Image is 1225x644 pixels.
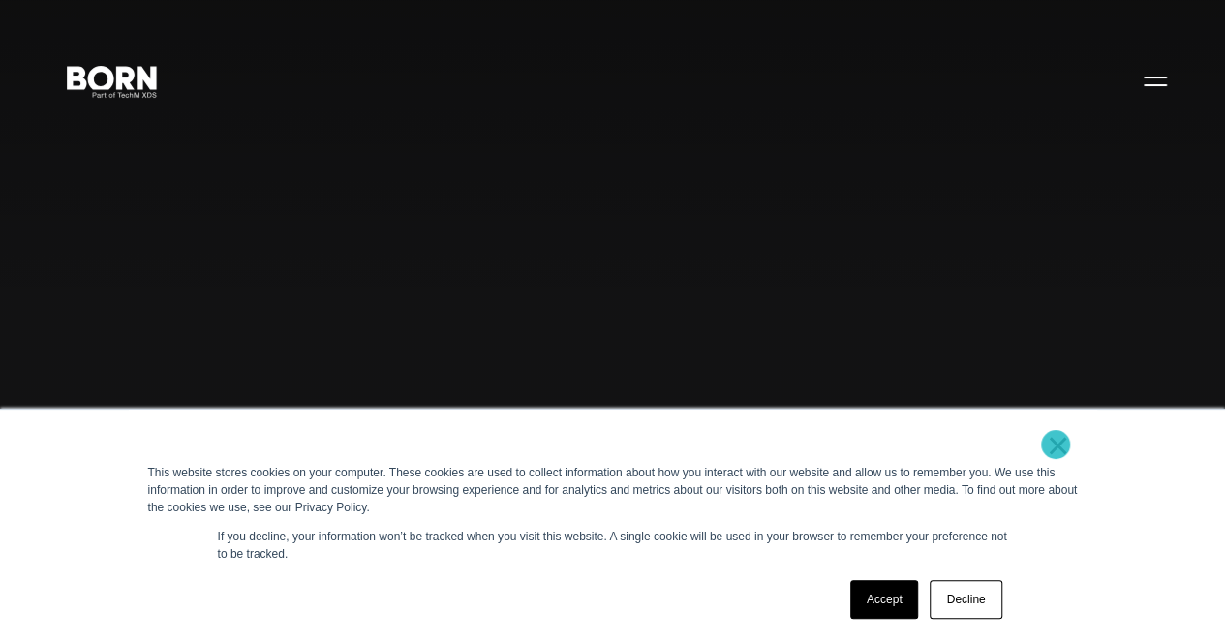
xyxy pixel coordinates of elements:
[148,464,1078,516] div: This website stores cookies on your computer. These cookies are used to collect information about...
[1047,437,1070,454] a: ×
[218,528,1008,563] p: If you decline, your information won’t be tracked when you visit this website. A single cookie wi...
[850,580,919,619] a: Accept
[1132,60,1179,101] button: Open
[930,580,1001,619] a: Decline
